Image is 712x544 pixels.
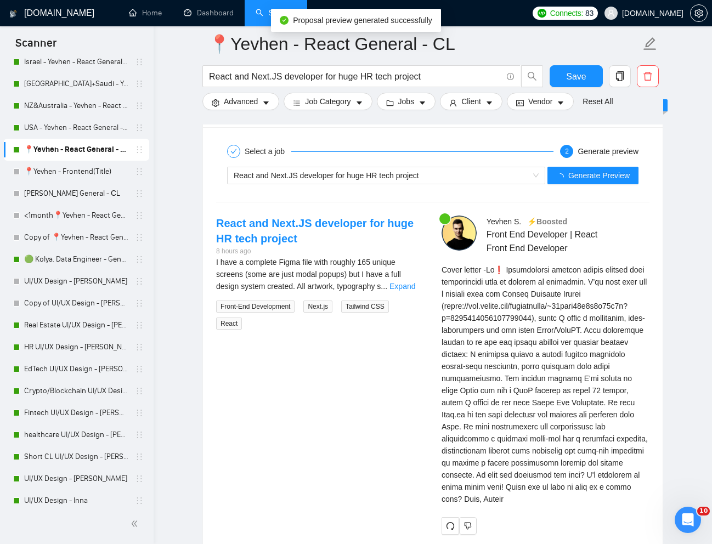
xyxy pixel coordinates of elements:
[609,71,630,81] span: copy
[212,99,219,107] span: setting
[305,95,351,107] span: Job Category
[135,255,144,264] span: holder
[184,8,234,18] a: dashboardDashboard
[135,496,144,505] span: holder
[487,228,617,255] span: Front End Developer | React Front End Developer
[341,301,389,313] span: Tailwind CSS
[556,173,568,181] span: loading
[9,5,17,22] img: logo
[459,517,477,535] button: dislike
[24,73,128,95] a: [GEOGRAPHIC_DATA]+Saudi - Yevhen - React General - СL
[135,277,144,286] span: holder
[216,217,414,245] a: React and Next.JS developer for huge HR tech project
[419,99,426,107] span: caret-down
[24,139,128,161] a: 📍Yevhen - React General - СL
[355,99,363,107] span: caret-down
[381,282,387,291] span: ...
[461,95,481,107] span: Client
[245,145,291,158] div: Select a job
[386,99,394,107] span: folder
[293,16,432,25] span: Proposal preview generated successfully
[550,65,603,87] button: Save
[516,99,524,107] span: idcard
[464,522,472,530] span: dislike
[24,490,128,512] a: UI/UX Design - Inna
[557,99,564,107] span: caret-down
[24,183,128,205] a: [PERSON_NAME] General - СL
[398,95,415,107] span: Jobs
[24,117,128,139] a: USA - Yevhen - React General - СL
[507,73,514,80] span: info-circle
[507,93,574,110] button: idcardVendorcaret-down
[643,37,657,51] span: edit
[485,99,493,107] span: caret-down
[442,264,649,505] div: Remember that the client will see only the first two lines of your cover letter.
[24,424,128,446] a: healthcare UI/UX Design - [PERSON_NAME]
[24,446,128,468] a: Short CL UI/UX Design - [PERSON_NAME]
[442,216,477,251] img: c1SzIbEPm00t23SiHkyARVMOmVneCY9unz2SixVBO24ER7hE6G1mrrfMXK5DrmUIab
[24,205,128,226] a: <1month📍Yevhen - React General - СL
[550,7,583,19] span: Connects:
[568,169,630,182] span: Generate Preview
[578,145,638,158] div: Generate preview
[24,358,128,380] a: EdTech UI/UX Design - [PERSON_NAME]
[230,148,237,155] span: check
[135,189,144,198] span: holder
[216,258,401,291] span: I have a complete Figma file with roughly 165 unique screens (some are just modal popups) but I h...
[527,217,567,226] span: ⚡️Boosted
[135,211,144,220] span: holder
[216,301,295,313] span: Front-End Development
[637,65,659,87] button: delete
[135,365,144,373] span: holder
[7,35,65,58] span: Scanner
[216,256,424,292] div: I have a complete Figma file with roughly 165 unique screens (some are just modal popups) but I h...
[24,314,128,336] a: Real Estate UI/UX Design - [PERSON_NAME]
[135,101,144,110] span: holder
[303,301,332,313] span: Next.js
[690,9,708,18] a: setting
[224,95,258,107] span: Advanced
[131,518,142,529] span: double-left
[135,409,144,417] span: holder
[547,167,638,184] button: Generate Preview
[234,171,419,180] span: React and Next.JS developer for huge HR tech project
[135,430,144,439] span: holder
[24,161,128,183] a: 📍Yevhen - Frontend(Title)
[442,522,459,530] span: redo
[293,99,301,107] span: bars
[697,507,710,515] span: 10
[522,71,543,81] span: search
[538,9,546,18] img: upwork-logo.png
[216,318,242,330] span: React
[565,148,569,155] span: 2
[24,402,128,424] a: Fintech UI/UX Design - [PERSON_NAME]
[135,387,144,395] span: holder
[135,321,144,330] span: holder
[24,380,128,402] a: Crypto/Blockchain UI/UX Design - [PERSON_NAME]
[280,16,289,25] span: check-circle
[135,233,144,242] span: holder
[566,70,586,83] span: Save
[389,282,415,291] a: Expand
[607,9,615,17] span: user
[129,8,162,18] a: homeHome
[24,292,128,314] a: Copy of UI/UX Design - [PERSON_NAME]
[24,95,128,117] a: NZ&Australia - Yevhen - React General - СL
[135,474,144,483] span: holder
[24,226,128,248] a: Copy of 📍Yevhen - React General - СL
[24,336,128,358] a: HR UI/UX Design - [PERSON_NAME]
[262,99,270,107] span: caret-down
[449,99,457,107] span: user
[609,65,631,87] button: copy
[135,58,144,66] span: holder
[209,70,502,83] input: Search Freelance Jobs...
[521,65,543,87] button: search
[135,145,144,154] span: holder
[440,93,502,110] button: userClientcaret-down
[135,167,144,176] span: holder
[24,468,128,490] a: UI/UX Design - [PERSON_NAME]
[284,93,372,110] button: barsJob Categorycaret-down
[135,452,144,461] span: holder
[690,4,708,22] button: setting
